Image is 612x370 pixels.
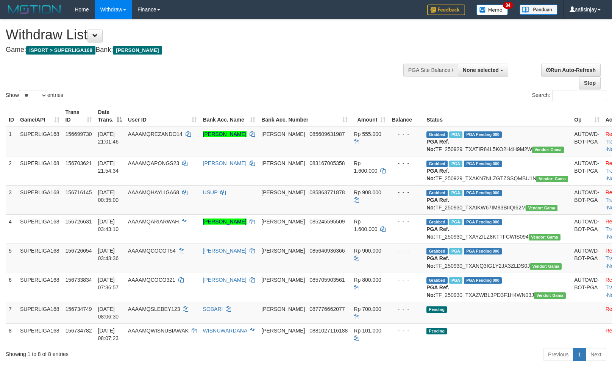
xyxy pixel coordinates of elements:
[17,105,62,127] th: Game/API: activate to sort column ascending
[128,277,175,283] span: AAAAMQCOCO321
[423,244,571,273] td: TF_250930_TXANQ3IG1Y2JX3ZLDS0J
[354,219,377,232] span: Rp 1.600.000
[17,302,62,323] td: SUPERLIGA168
[571,127,603,156] td: AUTOWD-BOT-PGA
[464,248,502,254] span: PGA Pending
[423,185,571,214] td: TF_250930_TXAIKW67IM93BIIQI62M
[392,218,420,225] div: - - -
[449,248,462,254] span: Marked by aafchhiseyha
[128,328,189,334] span: AAAAMQWISNUBIAWAK
[536,176,568,182] span: Vendor URL: https://trx31.1velocity.biz
[6,302,17,323] td: 7
[309,328,348,334] span: Copy 0881027116188 to clipboard
[98,160,119,174] span: [DATE] 21:54:34
[261,328,305,334] span: [PERSON_NAME]
[6,156,17,185] td: 2
[6,127,17,156] td: 1
[6,347,249,358] div: Showing 1 to 8 of 8 entries
[98,131,119,145] span: [DATE] 21:01:46
[6,214,17,244] td: 4
[66,219,92,225] span: 156726631
[579,76,601,89] a: Stop
[309,131,345,137] span: Copy 085609631987 to clipboard
[426,306,447,313] span: Pending
[203,306,223,312] a: SOBARI
[17,127,62,156] td: SUPERLIGA168
[543,348,573,361] a: Previous
[571,156,603,185] td: AUTOWD-BOT-PGA
[354,328,381,334] span: Rp 101.000
[351,105,389,127] th: Amount: activate to sort column ascending
[392,189,420,196] div: - - -
[98,328,119,341] span: [DATE] 08:07:23
[464,219,502,225] span: PGA Pending
[354,248,381,254] span: Rp 900.000
[354,306,381,312] span: Rp 700.000
[449,190,462,196] span: Marked by aafchhiseyha
[17,323,62,345] td: SUPERLIGA168
[392,276,420,284] div: - - -
[573,348,586,361] a: 1
[203,328,247,334] a: WISNUWARDANA
[423,214,571,244] td: TF_250930_TXAYZILZ8KTTFCWIS094
[392,159,420,167] div: - - -
[464,277,502,284] span: PGA Pending
[532,90,606,101] label: Search:
[426,139,449,152] b: PGA Ref. No:
[464,131,502,138] span: PGA Pending
[426,248,448,254] span: Grabbed
[309,219,345,225] span: Copy 085245595509 to clipboard
[66,160,92,166] span: 156703621
[203,248,247,254] a: [PERSON_NAME]
[458,64,508,76] button: None selected
[585,348,606,361] a: Next
[534,292,566,299] span: Vendor URL: https://trx31.1velocity.biz
[571,244,603,273] td: AUTOWD-BOT-PGA
[449,219,462,225] span: Marked by aafchhiseyha
[6,90,63,101] label: Show entries
[125,105,200,127] th: User ID: activate to sort column ascending
[66,328,92,334] span: 156734782
[520,5,557,15] img: panduan.png
[309,189,345,195] span: Copy 085863771878 to clipboard
[6,323,17,345] td: 8
[261,277,305,283] span: [PERSON_NAME]
[309,277,345,283] span: Copy 085705903561 to clipboard
[426,219,448,225] span: Grabbed
[113,46,162,55] span: [PERSON_NAME]
[203,277,247,283] a: [PERSON_NAME]
[17,273,62,302] td: SUPERLIGA168
[503,2,513,9] span: 34
[6,46,400,54] h4: Game: Bank:
[261,160,305,166] span: [PERSON_NAME]
[128,131,183,137] span: AAAAMQREZANDO14
[258,105,351,127] th: Bank Acc. Number: activate to sort column ascending
[62,105,95,127] th: Trans ID: activate to sort column ascending
[200,105,259,127] th: Bank Acc. Name: activate to sort column ascending
[354,277,381,283] span: Rp 800.000
[449,131,462,138] span: Marked by aafchhiseyha
[476,5,508,15] img: Button%20Memo.svg
[203,160,247,166] a: [PERSON_NAME]
[66,248,92,254] span: 156726654
[423,105,571,127] th: Status
[464,161,502,167] span: PGA Pending
[261,219,305,225] span: [PERSON_NAME]
[98,306,119,320] span: [DATE] 08:06:30
[66,306,92,312] span: 156734749
[553,90,606,101] input: Search:
[427,5,465,15] img: Feedback.jpg
[17,156,62,185] td: SUPERLIGA168
[571,273,603,302] td: AUTOWD-BOT-PGA
[526,205,557,211] span: Vendor URL: https://trx31.1velocity.biz
[98,219,119,232] span: [DATE] 03:43:10
[426,255,449,269] b: PGA Ref. No:
[423,156,571,185] td: TF_250929_TXAKN7NLZGTZSSQMBU1N
[309,306,345,312] span: Copy 087776662077 to clipboard
[98,277,119,290] span: [DATE] 07:36:57
[98,189,119,203] span: [DATE] 00:35:00
[6,273,17,302] td: 6
[426,197,449,211] b: PGA Ref. No:
[6,27,400,42] h1: Withdraw List
[261,248,305,254] span: [PERSON_NAME]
